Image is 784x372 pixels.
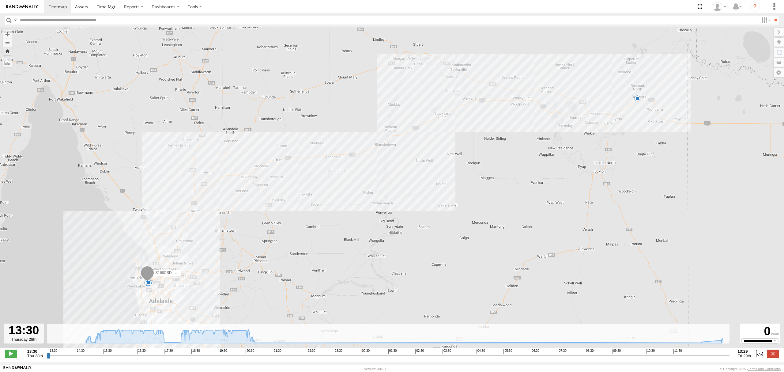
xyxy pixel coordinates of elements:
span: 20:30 [246,349,254,354]
span: 21:30 [273,349,281,354]
span: 09:30 [612,349,621,354]
label: Map Settings [774,68,784,77]
a: Visit our Website [3,366,32,372]
span: 19:30 [219,349,227,354]
span: 16:30 [137,349,146,354]
span: 22:30 [307,349,315,354]
button: Zoom Home [3,47,12,55]
span: Thu 28th Aug 2025 [27,354,43,358]
div: Version: 306.00 [364,367,387,371]
span: 15:30 [103,349,112,354]
label: Close [767,350,779,358]
span: 17:30 [164,349,173,354]
a: Terms and Conditions [748,367,781,371]
span: 14:30 [76,349,85,354]
img: rand-logo.svg [6,5,38,9]
span: 04:30 [477,349,485,354]
label: Search Filter Options [759,16,772,25]
span: 23:30 [334,349,342,354]
span: 11:30 [673,349,682,354]
span: 00:30 [361,349,370,354]
span: 03:30 [443,349,451,354]
span: 05:30 [503,349,512,354]
button: Zoom out [3,38,12,47]
strong: 13:29 [737,349,751,354]
span: 07:30 [558,349,567,354]
div: Peter Lu [710,2,728,11]
span: 08:30 [585,349,594,354]
label: Play/Stop [5,350,17,358]
div: 0 [741,325,779,338]
span: S168CSD - Fridge It Spaceship [155,271,206,275]
button: Zoom in [3,30,12,38]
span: 06:30 [531,349,539,354]
span: 01:30 [388,349,397,354]
strong: 13:30 [27,349,43,354]
div: © Copyright 2025 - [720,367,781,371]
span: Fri 29th Aug 2025 [737,354,751,358]
i: ? [750,2,760,12]
span: 13:30 [49,349,57,354]
label: Search Query [13,16,18,25]
span: 02:30 [415,349,424,354]
span: 18:30 [191,349,200,354]
span: 10:30 [646,349,655,354]
label: Measure [3,58,12,67]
